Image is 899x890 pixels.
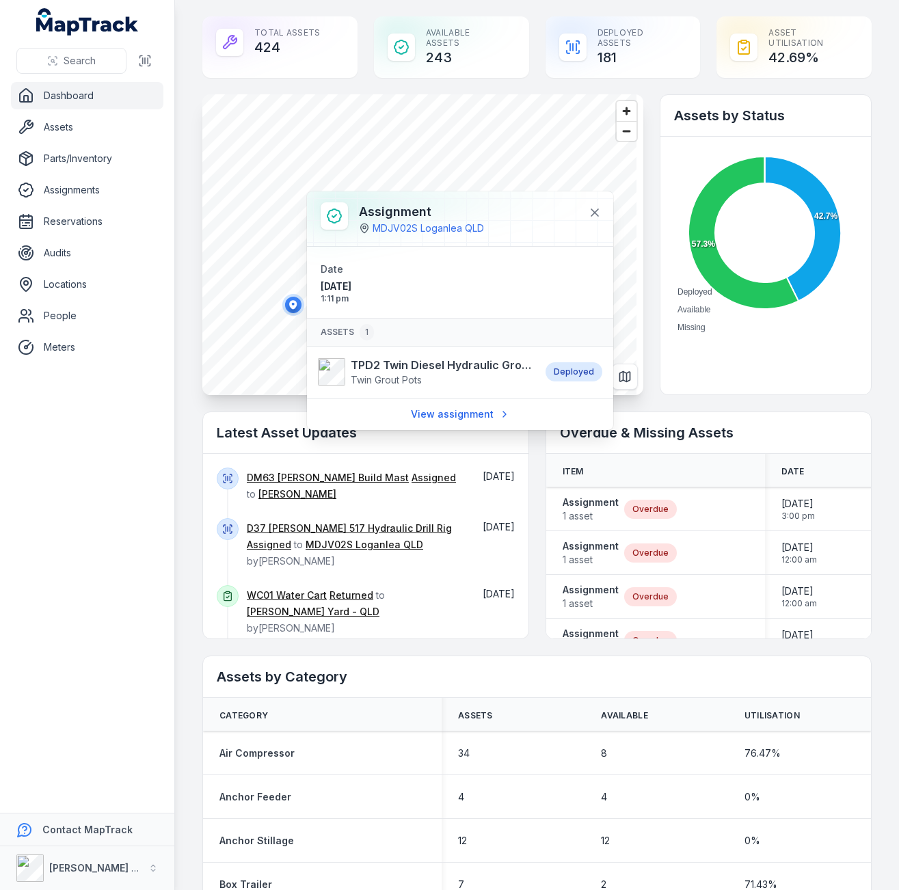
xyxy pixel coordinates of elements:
span: to by [PERSON_NAME] [247,522,452,567]
span: Available [601,710,648,721]
span: Available [677,305,710,314]
a: Meters [11,334,163,361]
a: MDJV02S Loganlea QLD [373,221,484,235]
time: 9/14/2025, 12:00:00 AM [781,584,817,609]
h2: Assets by Status [674,106,857,125]
a: DM63 [PERSON_NAME] Build Mast [247,471,409,485]
span: Deployed [677,287,712,297]
a: Assets [11,113,163,141]
strong: Assignment [563,496,619,509]
time: 9/13/2025, 12:00:00 AM [781,628,817,653]
span: to by [PERSON_NAME] [247,589,385,634]
span: 3:00 pm [781,511,815,522]
a: Reservations [11,208,163,235]
span: 12:00 am [781,554,817,565]
span: 0 % [744,790,760,804]
a: MapTrack [36,8,139,36]
span: [DATE] [483,470,515,482]
button: Zoom in [617,101,636,121]
a: TPD2 Twin Diesel Hydraulic Grout PotTwin Grout Pots [318,357,532,387]
span: 4 [458,790,464,804]
a: View assignment [402,401,519,427]
a: Returned [330,589,373,602]
div: Overdue [624,631,677,650]
strong: Contact MapTrack [42,824,133,835]
h2: Latest Asset Updates [217,423,515,442]
a: Dashboard [11,82,163,109]
span: 76.47 % [744,746,781,760]
a: Anchor Feeder [219,790,291,804]
span: to [247,472,456,500]
a: [PERSON_NAME] Yard - QLD [247,605,379,619]
span: 1:11 pm [321,293,455,304]
button: Search [16,48,126,74]
span: Category [219,710,268,721]
div: Overdue [624,543,677,563]
h2: Assets by Category [217,667,857,686]
span: 0 % [744,834,760,848]
a: Assignments [11,176,163,204]
div: Overdue [624,587,677,606]
a: Assignment1 asset [563,539,619,567]
span: [DATE] [483,588,515,599]
div: Overdue [624,500,677,519]
time: 9/30/2025, 3:00:00 PM [781,497,815,522]
strong: TPD2 Twin Diesel Hydraulic Grout Pot [351,357,532,373]
strong: Air Compressor [219,746,295,760]
span: Assets [458,710,493,721]
a: Assignment [563,627,619,654]
a: D37 [PERSON_NAME] 517 Hydraulic Drill Rig [247,522,452,535]
h2: Overdue & Missing Assets [560,423,858,442]
time: 10/7/2025, 7:40:17 AM [483,521,515,532]
time: 9/30/2025, 1:11:04 PM [321,280,455,304]
a: Assigned [412,471,456,485]
span: Missing [677,323,706,332]
span: Twin Grout Pots [351,374,422,386]
a: Locations [11,271,163,298]
span: 1 asset [563,509,619,523]
span: Search [64,54,96,68]
span: [DATE] [321,280,455,293]
span: 12 [601,834,610,848]
a: MDJV02S Loganlea QLD [306,538,423,552]
span: 12:00 am [781,598,817,609]
span: [DATE] [483,521,515,532]
span: Assets [321,324,374,340]
a: Audits [11,239,163,267]
time: 10/8/2025, 7:57:44 AM [483,470,515,482]
button: Zoom out [617,121,636,141]
a: Parts/Inventory [11,145,163,172]
span: 12 [458,834,467,848]
a: Anchor Stillage [219,834,294,848]
span: [DATE] [781,541,817,554]
strong: Assignment [563,583,619,597]
span: 8 [601,746,607,760]
strong: [PERSON_NAME] Group [49,862,161,874]
span: 1 asset [563,553,619,567]
span: 4 [601,790,607,804]
span: 1 asset [563,597,619,610]
span: Date [781,466,805,477]
span: [DATE] [781,628,817,642]
div: 1 [360,324,374,340]
span: Utilisation [744,710,800,721]
span: 34 [458,746,470,760]
a: Assigned [247,538,291,552]
button: Switch to Map View [612,364,638,390]
span: [DATE] [781,584,817,598]
a: Assignment1 asset [563,496,619,523]
span: Item [563,466,584,477]
time: 7/31/2025, 12:00:00 AM [781,541,817,565]
span: [DATE] [781,497,815,511]
time: 10/7/2025, 7:37:43 AM [483,588,515,599]
span: Date [321,263,343,275]
div: Deployed [546,362,602,381]
canvas: Map [202,94,636,395]
a: [PERSON_NAME] [258,487,336,501]
a: WC01 Water Cart [247,589,327,602]
h3: Assignment [359,202,484,221]
a: People [11,302,163,329]
strong: Assignment [563,539,619,553]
